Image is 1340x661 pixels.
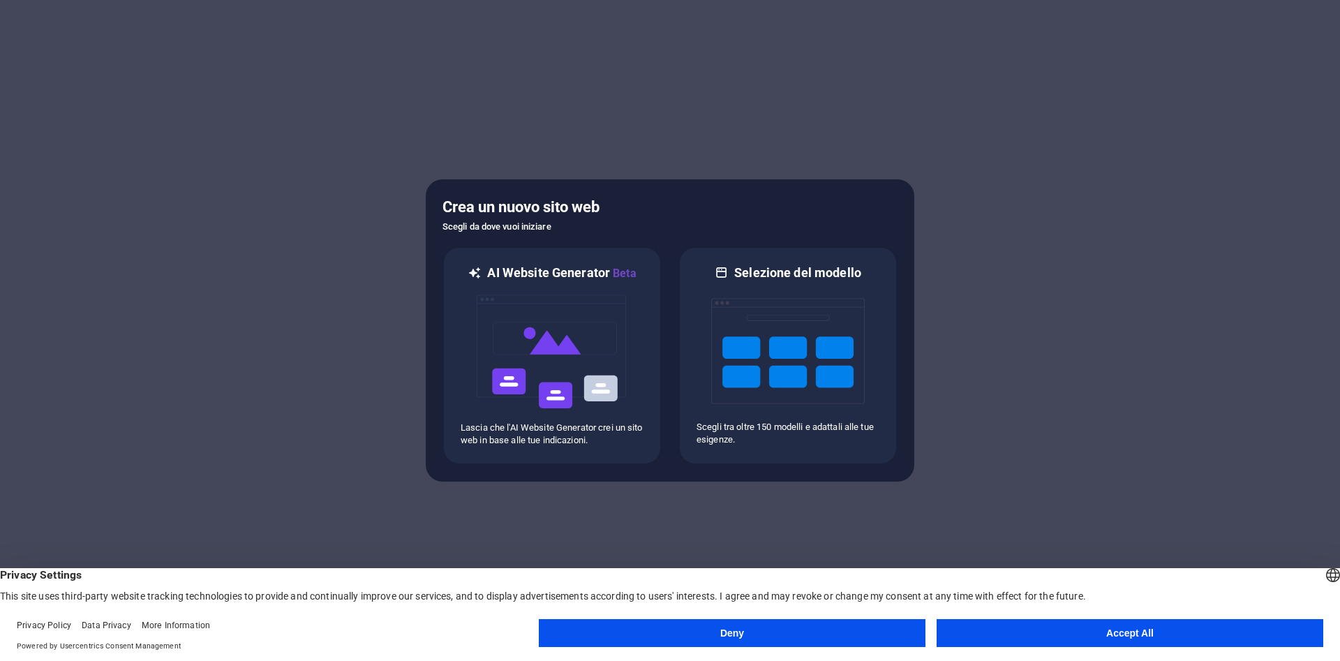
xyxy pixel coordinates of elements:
h6: AI Website Generator [487,265,636,282]
span: Beta [610,267,636,280]
p: Scegli tra oltre 150 modelli e adattali alle tue esigenze. [697,421,879,446]
h6: Scegli da dove vuoi iniziare [442,218,898,235]
div: Selezione del modelloScegli tra oltre 150 modelli e adattali alle tue esigenze. [678,246,898,465]
div: AI Website GeneratorBetaaiLascia che l'AI Website Generator crei un sito web in base alle tue ind... [442,246,662,465]
h6: Selezione del modello [734,265,861,281]
h5: Crea un nuovo sito web [442,196,898,218]
img: ai [475,282,629,422]
p: Lascia che l'AI Website Generator crei un sito web in base alle tue indicazioni. [461,422,643,447]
